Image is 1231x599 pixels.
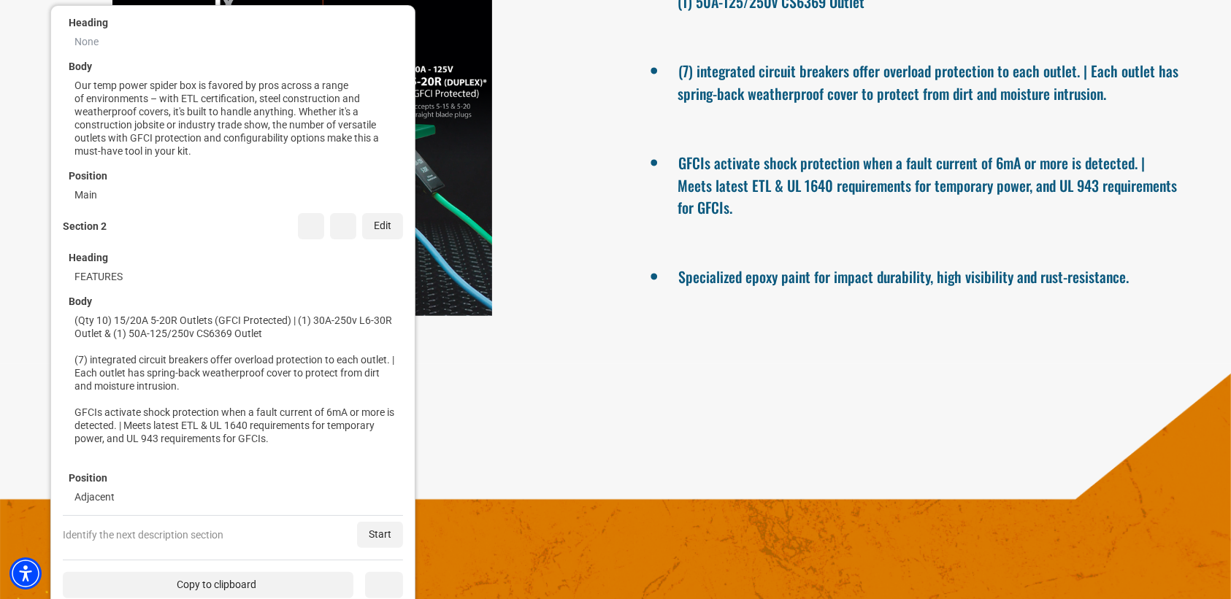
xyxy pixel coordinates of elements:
div: Start [357,522,403,548]
div: Our temp power spider box is favored by pros across a range of environments – with ETL certificat... [74,79,397,158]
div: Delete [330,213,356,239]
div: Heading [69,16,108,29]
div: Section 2 [63,220,107,233]
li: Specialized epoxy paint for impact durability, high visibility and rust-resistance. [678,262,1180,288]
div: Move up [298,213,324,239]
div: Body [69,60,92,73]
div: Adjacent [74,490,115,503]
div: Heading [69,251,108,264]
li: GFCIs activate shock protection when a fault current of 6mA or more is detected. | Meets latest E... [678,148,1180,218]
div: Position [69,471,107,484]
div: Accessibility Menu [9,557,42,590]
div: Copy to clipboard [63,572,353,598]
div: Edit [362,213,403,239]
div: Main [74,188,97,201]
div: button [365,572,403,598]
div: (Qty 10) 15/20A 5-20R Outlets (GFCI Protected) | (1) 30A-250v L6-30R Outlet & (1) 50A-125/250v CS... [74,314,397,460]
div: Body [69,295,92,308]
div: Identify the next description section [63,528,223,541]
li: (7) integrated circuit breakers offer overload protection to each outlet. | Each outlet has sprin... [678,56,1180,104]
div: None [74,35,99,48]
div: FEATURES [74,270,123,283]
div: Position [69,169,107,182]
